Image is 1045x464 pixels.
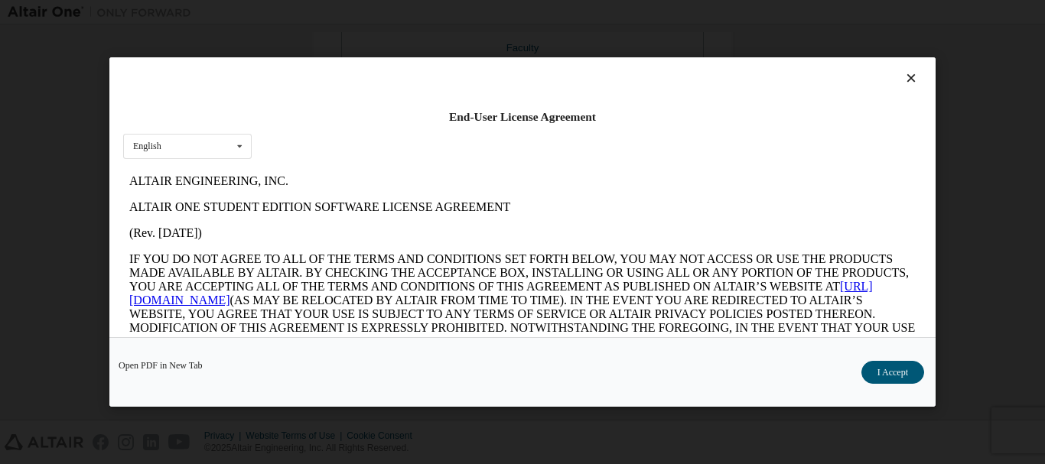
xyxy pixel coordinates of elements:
[6,58,793,72] p: (Rev. [DATE])
[133,142,161,151] div: English
[6,32,793,46] p: ALTAIR ONE STUDENT EDITION SOFTWARE LICENSE AGREEMENT
[119,361,203,370] a: Open PDF in New Tab
[6,84,793,194] p: IF YOU DO NOT AGREE TO ALL OF THE TERMS AND CONDITIONS SET FORTH BELOW, YOU MAY NOT ACCESS OR USE...
[6,112,750,138] a: [URL][DOMAIN_NAME]
[6,6,793,20] p: ALTAIR ENGINEERING, INC.
[123,109,922,125] div: End-User License Agreement
[6,206,793,261] p: This Altair One Student Edition Software License Agreement (“Agreement”) is between Altair Engine...
[861,361,924,384] button: I Accept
